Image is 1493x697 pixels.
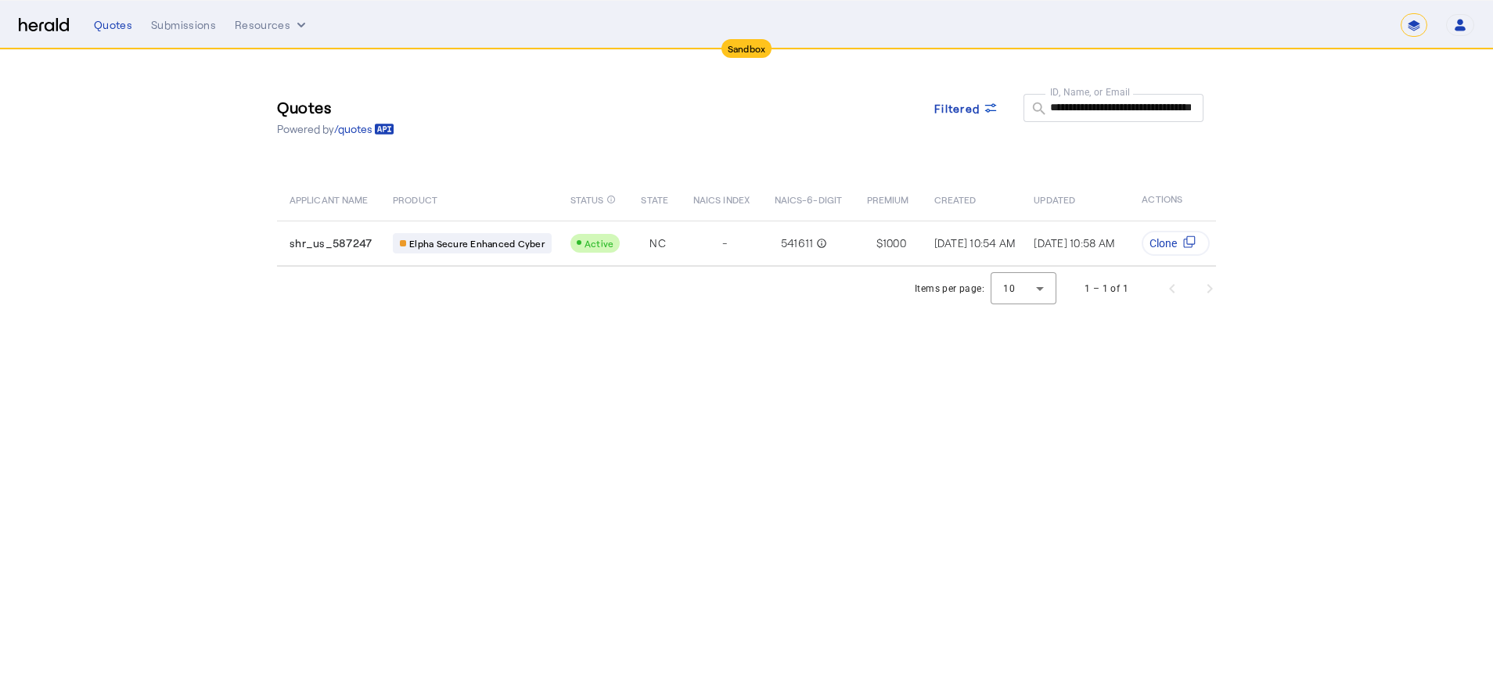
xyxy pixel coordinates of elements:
span: - [722,235,727,251]
mat-icon: info_outline [813,235,827,251]
span: NC [649,235,666,251]
span: STATUS [570,191,604,207]
div: Submissions [151,17,216,33]
table: Table view of all quotes submitted by your platform [277,177,1339,267]
span: Filtered [934,100,980,117]
span: [DATE] 10:54 AM [934,236,1016,250]
span: Clone [1149,235,1177,251]
span: NAICS INDEX [693,191,750,207]
p: Powered by [277,121,394,137]
mat-icon: info_outline [606,191,616,208]
span: Active [585,238,614,249]
span: APPLICANT NAME [290,191,368,207]
span: NAICS-6-DIGIT [775,191,842,207]
span: 541611 [781,235,814,251]
mat-label: ID, Name, or Email [1050,86,1131,97]
span: STATE [641,191,667,207]
span: PRODUCT [393,191,437,207]
span: [DATE] 10:58 AM [1034,236,1114,250]
button: Clone [1142,231,1210,256]
div: Quotes [94,17,132,33]
span: UPDATED [1034,191,1075,207]
a: /quotes [334,121,394,137]
button: Resources dropdown menu [235,17,309,33]
span: 1000 [883,235,906,251]
th: ACTIONS [1129,177,1217,221]
mat-icon: search [1024,100,1050,120]
span: $ [876,235,883,251]
span: shr_us_587247 [290,235,372,251]
button: Filtered [922,94,1011,122]
img: Herald Logo [19,18,69,33]
div: Sandbox [721,39,772,58]
span: Elpha Secure Enhanced Cyber [409,237,545,250]
div: 1 – 1 of 1 [1085,281,1128,296]
span: CREATED [934,191,977,207]
span: PREMIUM [867,191,909,207]
div: Items per page: [915,281,984,296]
h3: Quotes [277,96,394,118]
